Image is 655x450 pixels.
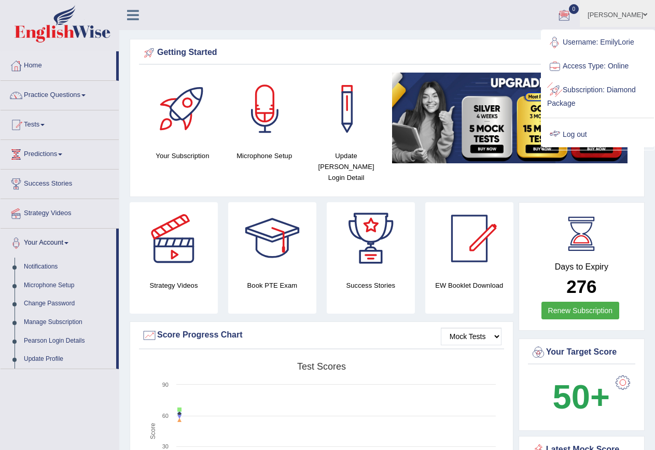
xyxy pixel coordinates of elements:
[130,280,218,291] h4: Strategy Videos
[1,81,119,107] a: Practice Questions
[392,73,628,163] img: small5.jpg
[162,413,169,419] text: 60
[566,276,596,297] b: 276
[542,54,654,78] a: Access Type: Online
[542,31,654,54] a: Username: EmilyLorie
[531,345,633,360] div: Your Target Score
[162,382,169,388] text: 90
[162,443,169,449] text: 30
[19,350,116,369] a: Update Profile
[425,280,513,291] h4: EW Booklet Download
[327,280,415,291] h4: Success Stories
[1,110,119,136] a: Tests
[142,328,501,343] div: Score Progress Chart
[569,4,579,14] span: 0
[19,294,116,313] a: Change Password
[531,262,633,272] h4: Days to Expiry
[1,170,119,195] a: Success Stories
[149,423,157,440] tspan: Score
[142,45,633,61] div: Getting Started
[1,140,119,166] a: Predictions
[19,313,116,332] a: Manage Subscription
[19,258,116,276] a: Notifications
[297,361,346,372] tspan: Test scores
[228,280,316,291] h4: Book PTE Exam
[229,150,300,161] h4: Microphone Setup
[1,229,116,255] a: Your Account
[542,78,654,113] a: Subscription: Diamond Package
[19,276,116,295] a: Microphone Setup
[1,199,119,225] a: Strategy Videos
[553,378,610,416] b: 50+
[147,150,218,161] h4: Your Subscription
[541,302,620,319] a: Renew Subscription
[542,123,654,147] a: Log out
[311,150,382,183] h4: Update [PERSON_NAME] Login Detail
[1,51,116,77] a: Home
[19,332,116,350] a: Pearson Login Details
